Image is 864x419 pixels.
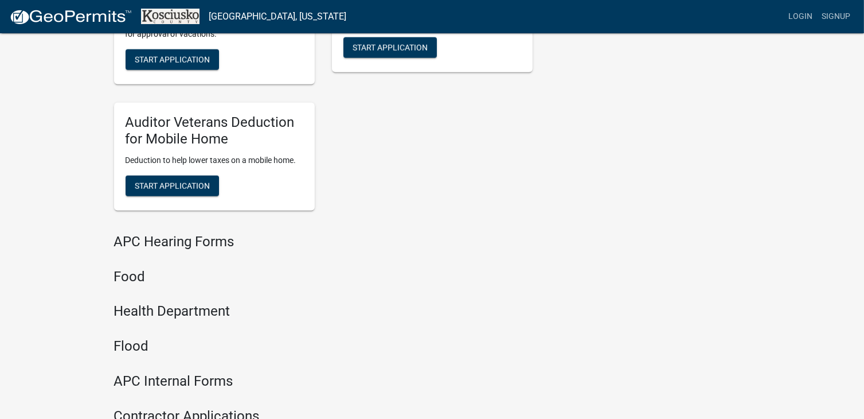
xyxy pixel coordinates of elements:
a: Signup [817,6,855,28]
a: [GEOGRAPHIC_DATA], [US_STATE] [209,7,346,26]
h5: Auditor Veterans Deduction for Mobile Home [126,114,303,148]
p: Deduction to help lower taxes on a mobile home. [126,154,303,166]
span: Start Application [135,181,210,190]
img: Kosciusko County, Indiana [141,9,200,24]
h4: APC Internal Forms [114,373,533,390]
span: Start Application [135,55,210,64]
button: Start Application [126,176,219,196]
h4: APC Hearing Forms [114,234,533,250]
h4: Health Department [114,303,533,320]
a: Login [784,6,817,28]
h4: Flood [114,338,533,355]
button: Start Application [126,49,219,70]
span: Start Application [353,43,428,52]
button: Start Application [343,37,437,58]
h4: Food [114,269,533,285]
